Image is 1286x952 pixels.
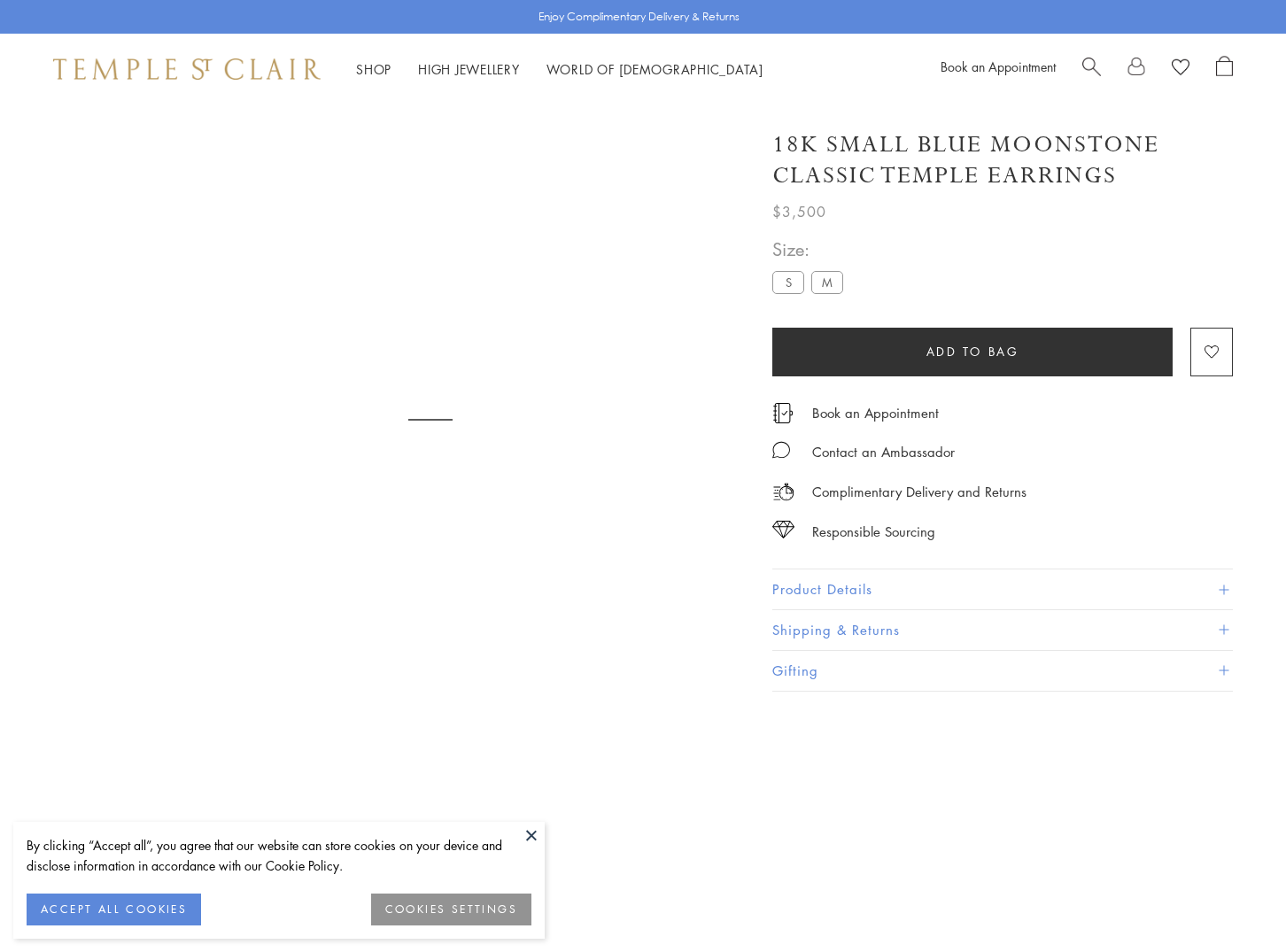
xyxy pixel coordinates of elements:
[811,271,843,293] label: M
[772,328,1173,376] button: Add to bag
[772,129,1233,191] h1: 18K Small Blue Moonstone Classic Temple Earrings
[772,651,1233,691] button: Gifting
[1082,56,1101,82] a: Search
[27,894,201,925] button: ACCEPT ALL COOKIES
[772,521,794,538] img: icon_sourcing.svg
[812,403,939,422] a: Book an Appointment
[812,521,935,543] div: Responsible Sourcing
[926,342,1019,361] span: Add to bag
[356,60,391,78] a: ShopShop
[27,835,531,876] div: By clicking “Accept all”, you agree that our website can store cookies on your device and disclos...
[772,610,1233,650] button: Shipping & Returns
[941,58,1056,75] a: Book an Appointment
[1216,56,1233,82] a: Open Shopping Bag
[772,441,790,459] img: MessageIcon-01_2.svg
[772,235,850,264] span: Size:
[772,200,826,223] span: $3,500
[772,481,794,503] img: icon_delivery.svg
[772,271,804,293] label: S
[53,58,321,80] img: Temple St. Clair
[546,60,763,78] a: World of [DEMOGRAPHIC_DATA]World of [DEMOGRAPHIC_DATA]
[812,481,1026,503] p: Complimentary Delivery and Returns
[418,60,520,78] a: High JewelleryHigh Jewellery
[812,441,955,463] div: Contact an Ambassador
[538,8,740,26] p: Enjoy Complimentary Delivery & Returns
[1172,56,1189,82] a: View Wishlist
[772,569,1233,609] button: Product Details
[371,894,531,925] button: COOKIES SETTINGS
[356,58,763,81] nav: Main navigation
[772,403,794,423] img: icon_appointment.svg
